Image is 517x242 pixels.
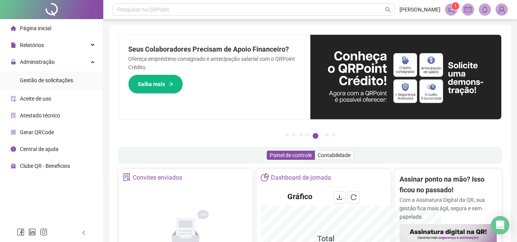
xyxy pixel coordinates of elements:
[17,228,24,236] span: facebook
[306,133,310,137] button: 4
[20,96,51,102] span: Aceite de uso
[20,163,70,169] span: Clube QR - Beneficios
[318,152,351,158] span: Contabilidade
[332,133,336,137] button: 7
[20,77,73,83] span: Gestão de solicitações
[20,59,55,65] span: Administração
[325,133,329,137] button: 6
[11,113,16,118] span: solution
[481,6,488,13] span: bell
[465,6,471,13] span: mail
[11,130,16,135] span: qrcode
[123,173,131,181] span: solution
[292,133,296,137] button: 2
[299,133,303,137] button: 3
[20,146,59,152] span: Central de ajuda
[81,230,86,236] span: left
[128,55,301,71] p: Ofereça empréstimo consignado e antecipação salarial com o QRPoint Crédito.
[454,3,457,9] span: 1
[400,196,497,221] p: Com a Assinatura Digital da QR, sua gestão fica mais ágil, segura e sem papelada.
[11,96,16,101] span: audit
[351,194,357,200] span: reload
[11,42,16,48] span: file
[313,133,318,139] button: 5
[20,112,60,119] span: Atestado técnico
[28,228,36,236] span: linkedin
[385,7,391,13] span: search
[20,42,44,48] span: Relatórios
[11,146,16,152] span: info-circle
[336,194,342,200] span: download
[11,59,16,65] span: lock
[270,152,312,158] span: Painel de controle
[271,171,331,184] div: Dashboard de jornada
[133,171,182,184] div: Convites enviados
[496,4,507,15] img: 72414
[20,25,51,31] span: Página inicial
[452,2,459,10] sup: 1
[448,6,455,13] span: notification
[20,129,54,135] span: Gerar QRCode
[400,5,440,14] span: [PERSON_NAME]
[287,191,312,202] h4: Gráfico
[168,81,173,87] span: arrow-right
[11,26,16,31] span: home
[491,216,509,234] div: Open Intercom Messenger
[128,44,301,55] h2: Seus Colaboradores Precisam de Apoio Financeiro?
[310,35,502,119] img: banner%2F11e687cd-1386-4cbd-b13b-7bd81425532d.png
[40,228,47,236] span: instagram
[261,173,269,181] span: pie-chart
[11,163,16,169] span: gift
[285,133,289,137] button: 1
[128,75,183,94] button: Saiba mais
[138,80,165,88] span: Saiba mais
[400,174,497,196] h2: Assinar ponto na mão? Isso ficou no passado!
